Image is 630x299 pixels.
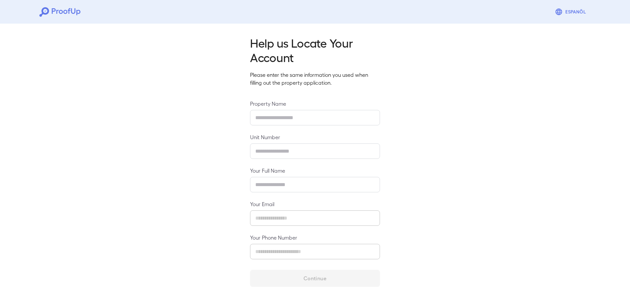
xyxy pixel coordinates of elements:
[250,234,380,241] label: Your Phone Number
[250,133,380,141] label: Unit Number
[250,71,380,87] p: Please enter the same information you used when filling out the property application.
[250,35,380,64] h2: Help us Locate Your Account
[250,200,380,208] label: Your Email
[250,167,380,174] label: Your Full Name
[250,100,380,107] label: Property Name
[552,5,591,18] button: Espanõl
